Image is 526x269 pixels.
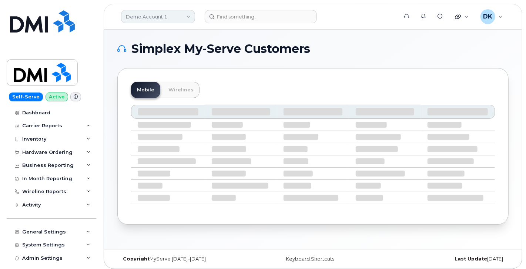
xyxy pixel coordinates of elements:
span: Simplex My-Serve Customers [131,43,310,54]
div: MyServe [DATE]–[DATE] [117,256,248,262]
strong: Copyright [123,256,150,262]
a: Wirelines [163,82,200,98]
div: [DATE] [378,256,509,262]
strong: Last Update [455,256,487,262]
a: Mobile [131,82,160,98]
a: Keyboard Shortcuts [286,256,334,262]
